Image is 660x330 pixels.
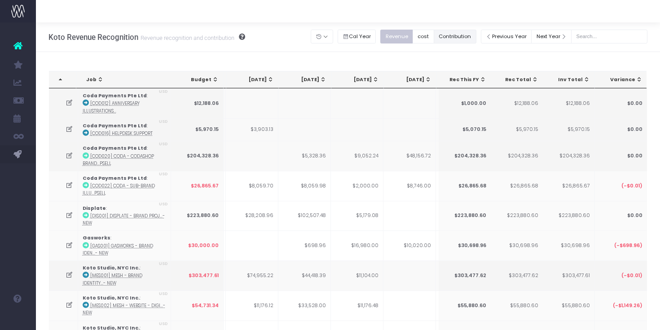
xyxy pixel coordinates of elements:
td: $16,980.00 [331,230,383,261]
abbr: [COD012] Anniversary Illustrations [83,100,140,113]
td: $204,328.36 [542,141,594,171]
span: USD [159,261,168,267]
th: Nov 25: activate to sort column ascending [436,71,489,88]
button: Revenue [380,30,413,43]
td: $5,179.08 [331,201,383,231]
strong: Coda Payments Pte Ltd [83,92,147,99]
td: $223,880.60 [171,201,224,231]
th: Jul 25: activate to sort column ascending [226,71,279,88]
button: Contribution [434,30,476,43]
td: $303,477.61 [171,261,224,291]
strong: Coda Payments Pte Ltd [83,175,147,182]
th: Oct 25: activate to sort column ascending [384,71,436,88]
td: $74,955.22 [226,261,278,291]
td: $8,059.70 [226,171,278,201]
td: $30,698.96 [542,230,594,261]
td: $55,880.60 [542,291,594,321]
abbr: [COD022] Coda - Sub-Brand Illustrations - Brand - Upsell [83,183,155,196]
strong: Koto Studio, NYC Inc. [83,265,140,271]
abbr: [MES002] Mesh - Website - Digital - New [83,303,165,316]
div: Rec This FY [447,76,486,83]
td: $30,698.96 [438,230,491,261]
img: images/default_profile_image.png [11,312,25,326]
td: $10,020.00 [383,230,436,261]
strong: Koto Studio, NYC Inc. [83,295,140,301]
td: $102,507.48 [278,201,331,231]
abbr: [COD020] Coda - Codashop Brand - Brand - Upsell [83,153,154,166]
div: [DATE] [339,76,379,83]
td: $55,880.60 [438,291,491,321]
td: $30,698.96 [490,230,543,261]
td: $26,865.68 [438,171,491,201]
td: $5,970.15 [490,118,543,141]
td: $28,208.96 [226,201,278,231]
td: : [78,291,171,321]
th: Inv Total: activate to sort column ascending [542,71,595,88]
th: Job: activate to sort column ascending [78,71,174,88]
td: $223,880.60 [542,201,594,231]
td: $30,000.00 [171,230,224,261]
td: : [78,230,171,261]
td: $26,865.67 [171,171,224,201]
th: Variance: activate to sort column ascending [594,71,647,88]
td: $55,880.60 [490,291,543,321]
td: : [78,88,171,118]
td: $26,865.68 [490,171,543,201]
span: (-$1,149.26) [612,302,642,309]
strong: Coda Payments Pte Ltd [83,122,147,129]
abbr: [DIS001] Displate - Brand Project - Brand - New [83,213,165,226]
td: $223,880.60 [438,201,491,231]
div: [DATE] [234,76,274,83]
td: $11,176.48 [331,291,383,321]
td: $8,059.98 [278,171,331,201]
td: $11,176.12 [226,291,278,321]
input: Search... [571,30,647,43]
strong: Displate [83,205,106,212]
span: USD [159,201,168,208]
span: USD [159,321,168,327]
div: [DATE] [77,76,117,83]
span: USD [159,141,168,148]
td: $303,477.62 [438,261,491,291]
span: USD [159,171,168,178]
abbr: [COD016] Helpdesk Support [90,130,153,136]
th: Aug 25: activate to sort column ascending [279,71,331,88]
td: $303,477.61 [542,261,594,291]
td: $204,328.36 [438,141,491,171]
td: $5,328.36 [278,141,331,171]
div: Job [86,76,169,83]
abbr: [GAS001] Gasworks - Brand Identity - Brand - New [83,243,153,256]
span: (-$0.01) [621,272,642,279]
div: Inv Total [550,76,590,83]
td: : [78,118,171,141]
th: Budget: activate to sort column ascending [171,71,224,88]
td: $5,070.15 [438,118,491,141]
th: Sep 25: activate to sort column ascending [331,71,384,88]
td: $0.00 [594,141,647,171]
td: $0.00 [594,88,647,118]
button: Cal Year [338,30,376,43]
td: : [78,261,171,291]
strong: Gasworks [83,234,110,241]
td: $3,903.13 [226,118,278,141]
td: $8,746.00 [383,171,436,201]
td: $0.00 [594,118,647,141]
td: $303,477.62 [490,261,543,291]
span: USD [159,89,168,95]
strong: Coda Payments Pte Ltd [83,145,147,152]
td: $2,000.00 [331,171,383,201]
button: Previous Year [481,30,532,43]
td: $5,970.15 [542,118,594,141]
td: $12,188.06 [171,88,224,118]
th: Rec Total: activate to sort column ascending [491,71,543,88]
td: $3,000.00 [436,230,488,261]
td: $44,418.39 [278,261,331,291]
div: Rec Total [499,76,538,83]
td: $698.96 [278,230,331,261]
div: Variance [603,76,642,83]
span: (-$0.01) [621,182,642,190]
td: $33,528.00 [278,291,331,321]
small: Revenue recognition and contribution [138,33,234,42]
td: : [78,201,171,231]
td: $5,970.15 [171,118,224,141]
